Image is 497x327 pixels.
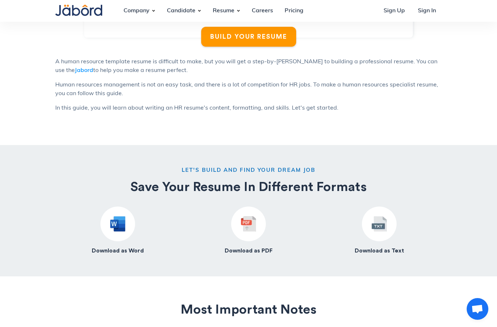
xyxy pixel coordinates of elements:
div: BUILD YOUR RESUME [210,33,287,41]
img: Resume as PDF [241,216,256,232]
h4: Download as Word [92,247,144,255]
h2: Save Your Resume In Different Formats [55,181,442,194]
a: Pricing [279,1,309,21]
h4: Download as Text [355,247,404,255]
img: Resume as Text [372,216,387,232]
a: Sign In [412,1,442,21]
h2: Most Important Notes [55,303,442,316]
p: Human resources management is not an easy task, and there is a lot of competition for HR jobs. To... [55,81,442,98]
div: Company [118,1,155,21]
h6: LET'S BUILD AND FIND YOUR DREAM JOB [55,167,442,175]
a: Careers [246,1,279,21]
h4: Download as PDF [225,247,273,255]
div: Resume [207,1,240,21]
a: Jabord [75,68,93,73]
div: Candidate [161,1,201,21]
img: Jabord [55,5,102,16]
a: Sign Up [378,1,411,21]
p: A human resource template resume is difficult to make, but you will get a step-by-[PERSON_NAME] t... [55,58,442,75]
p: In this guide, you will learn about writing an HR resume's content, formatting, and skills. Let's... [55,104,442,112]
img: Resume as Word [110,216,125,232]
div: Open chat [467,298,488,320]
a: BUILD YOUR RESUME [201,27,296,47]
